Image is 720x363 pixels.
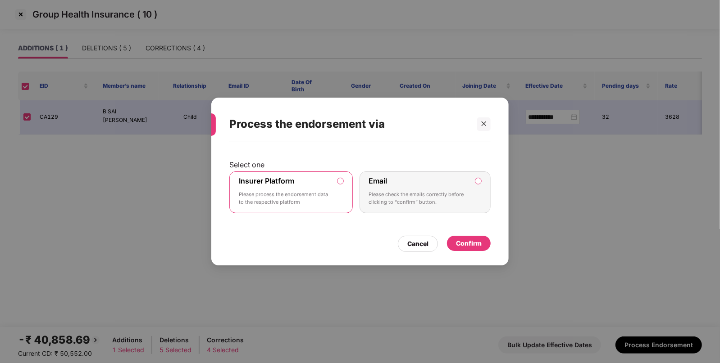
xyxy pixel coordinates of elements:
[337,178,343,184] input: Insurer PlatformPlease process the endorsement data to the respective platform
[475,178,481,184] input: EmailPlease check the emails correctly before clicking to “confirm” button.
[239,191,331,206] p: Please process the endorsement data to the respective platform
[369,176,387,185] label: Email
[369,191,469,206] p: Please check the emails correctly before clicking to “confirm” button.
[456,238,482,248] div: Confirm
[239,176,294,185] label: Insurer Platform
[481,121,487,127] span: close
[229,107,469,142] div: Process the endorsement via
[407,239,428,249] div: Cancel
[229,160,491,169] p: Select one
